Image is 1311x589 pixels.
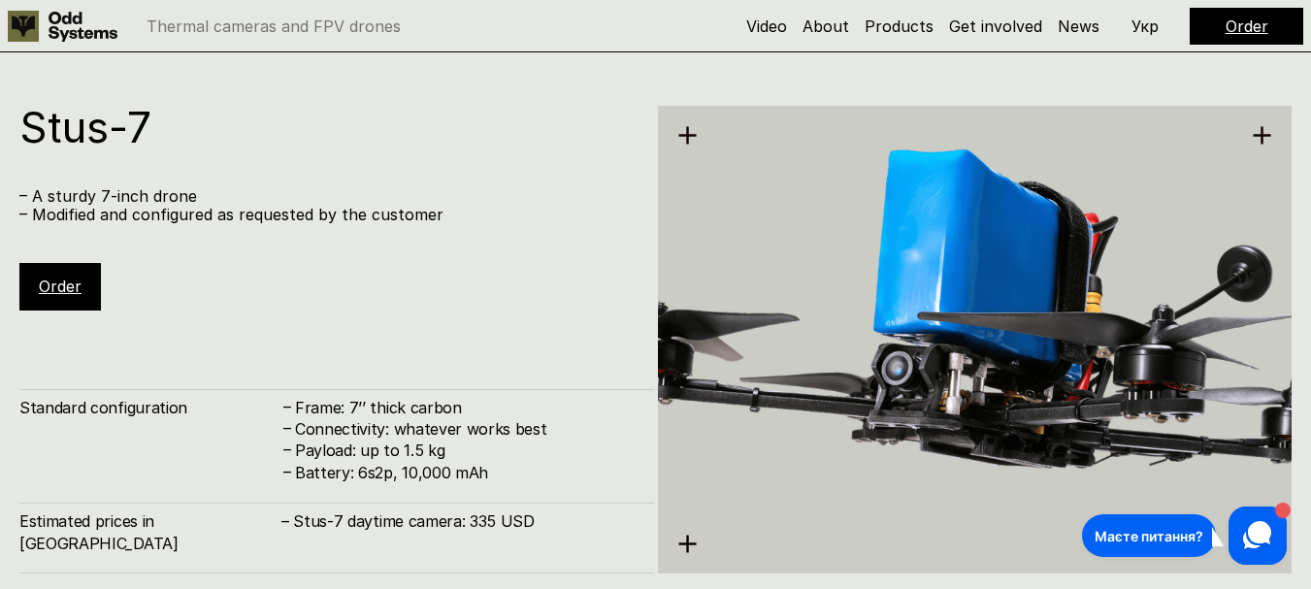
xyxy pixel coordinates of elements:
p: – Modified and configured as requested by the customer [19,206,635,224]
h4: Standard configuration [19,397,281,418]
p: Укр [1131,18,1159,34]
h4: Estimated prices in [GEOGRAPHIC_DATA] [19,510,281,554]
p: – A sturdy 7-inch drone [19,187,635,206]
a: Get involved [949,16,1042,36]
h4: – [283,439,291,460]
a: Products [865,16,934,36]
a: About [803,16,849,36]
h4: – [283,461,291,482]
a: Video [746,16,787,36]
h4: – [283,417,291,439]
a: Order [39,277,82,296]
p: Thermal cameras and FPV drones [147,18,401,34]
a: Order [1226,16,1268,36]
h4: – Stus-7 daytime camera: 335 USD [281,510,635,532]
h4: Payload: up to 1.5 kg [295,440,635,461]
a: News [1058,16,1099,36]
h4: Frame: 7’’ thick carbon [295,397,635,418]
h1: Stus-7 [19,106,635,148]
h4: – [283,395,291,416]
h4: Connectivity: whatever works best [295,418,635,440]
h4: Battery: 6s2p, 10,000 mAh [295,462,635,483]
iframe: HelpCrunch [1077,502,1292,570]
